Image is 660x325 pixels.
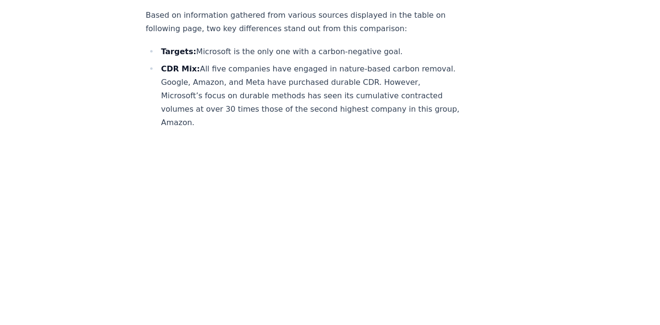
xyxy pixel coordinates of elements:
[146,9,464,35] p: Based on information gathered from various sources displayed in the table on following page, two ...
[158,62,464,129] li: All five companies have engaged in nature-based carbon removal. Google, Amazon, and Meta have pur...
[158,45,464,58] li: Microsoft is the only one with a carbon-negative goal.
[161,64,200,73] strong: CDR Mix:
[161,47,196,56] strong: Targets:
